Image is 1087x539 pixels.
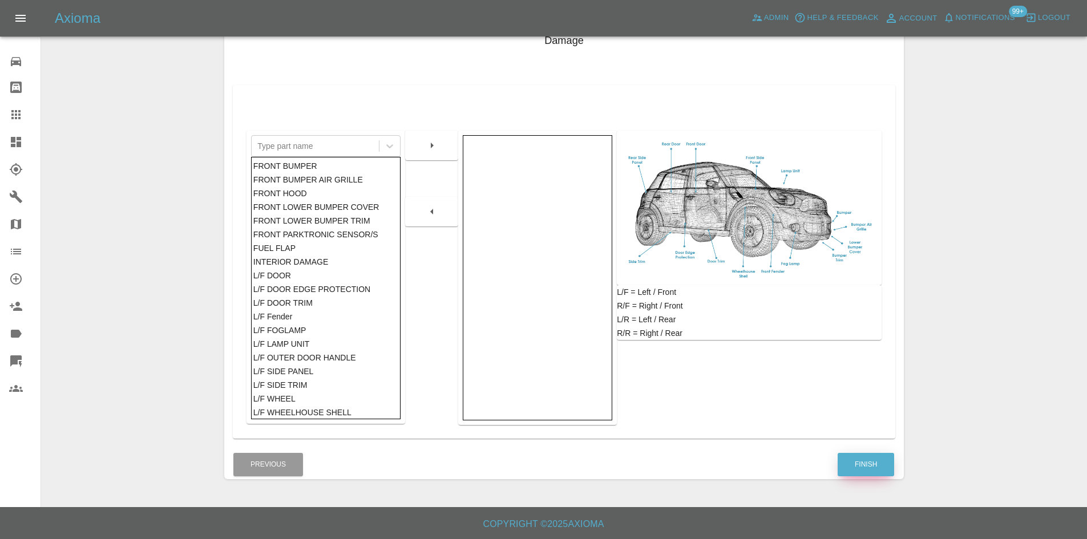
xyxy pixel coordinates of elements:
[253,337,399,351] div: L/F LAMP UNIT
[253,296,399,310] div: L/F DOOR TRIM
[253,269,399,282] div: L/F DOOR
[764,11,789,25] span: Admin
[1038,11,1070,25] span: Logout
[253,392,399,406] div: L/F WHEEL
[253,364,399,378] div: L/F SIDE PANEL
[807,11,878,25] span: Help & Feedback
[1023,9,1073,27] button: Logout
[253,200,399,214] div: FRONT LOWER BUMPER COVER
[55,9,100,27] h5: Axioma
[253,310,399,323] div: L/F Fender
[940,9,1018,27] button: Notifications
[253,241,399,255] div: FUEL FLAP
[956,11,1015,25] span: Notifications
[253,406,399,419] div: L/F WHEELHOUSE SHELL
[233,33,895,48] h4: Damage
[1009,6,1027,17] span: 99+
[253,351,399,364] div: L/F OUTER DOOR HANDLE
[233,453,303,476] button: Previous
[791,9,881,27] button: Help & Feedback
[9,516,1078,532] h6: Copyright © 2025 Axioma
[253,159,399,173] div: FRONT BUMPER
[7,5,34,32] button: Open drawer
[253,323,399,337] div: L/F FOGLAMP
[838,453,894,476] button: Finish
[253,187,399,200] div: FRONT HOOD
[617,285,882,340] div: L/F = Left / Front R/F = Right / Front L/R = Left / Rear R/R = Right / Rear
[253,173,399,187] div: FRONT BUMPER AIR GRILLE
[253,282,399,296] div: L/F DOOR EDGE PROTECTION
[621,135,877,281] img: car
[749,9,792,27] a: Admin
[253,228,399,241] div: FRONT PARKTRONIC SENSOR/S
[253,255,399,269] div: INTERIOR DAMAGE
[253,214,399,228] div: FRONT LOWER BUMPER TRIM
[253,378,399,392] div: L/F SIDE TRIM
[899,12,938,25] span: Account
[882,9,940,27] a: Account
